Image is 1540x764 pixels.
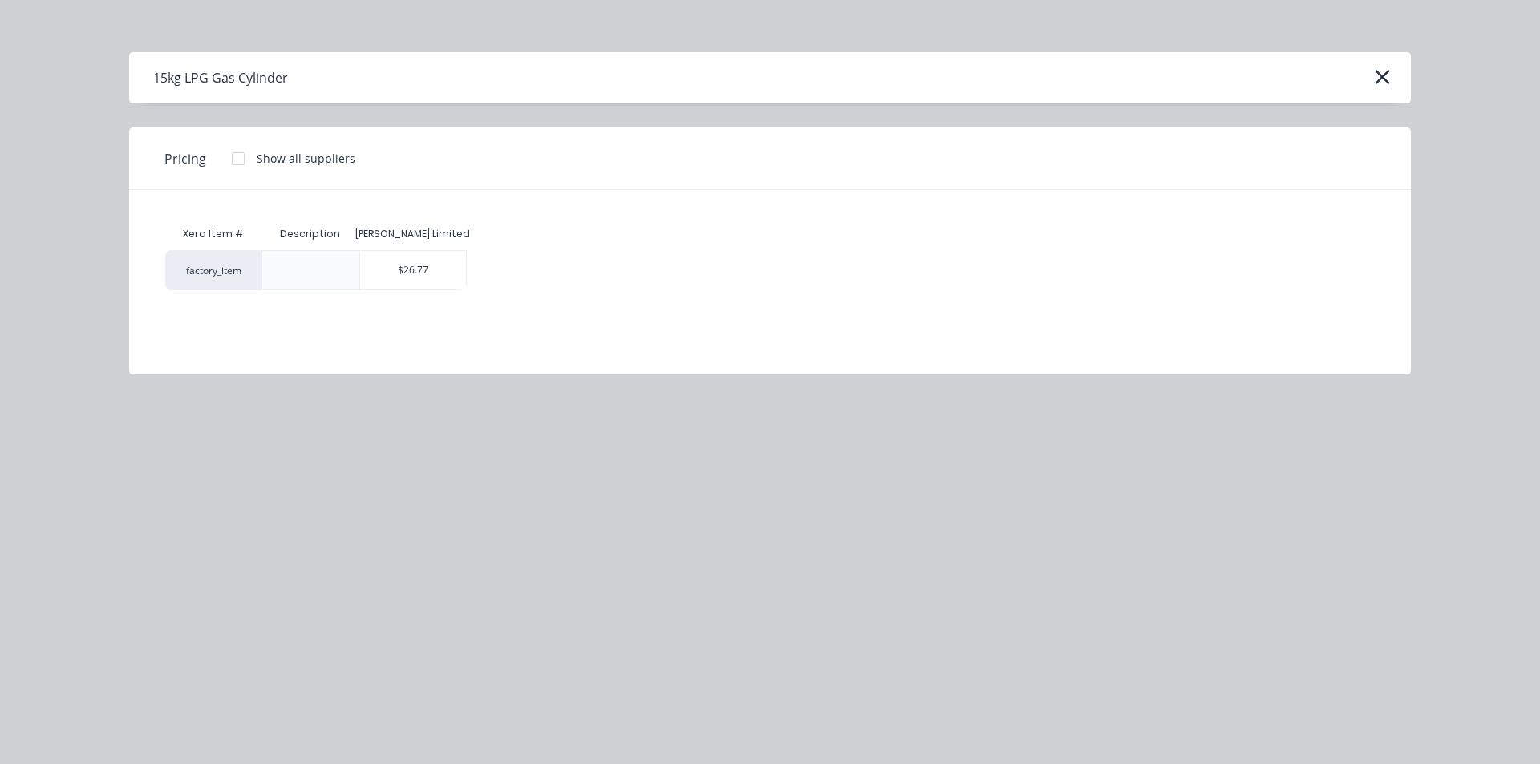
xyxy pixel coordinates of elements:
[257,150,355,167] div: Show all suppliers
[153,68,288,87] div: 15kg LPG Gas Cylinder
[165,218,261,250] div: Xero Item #
[355,227,470,241] div: [PERSON_NAME] Limited
[267,214,353,254] div: Description
[165,250,261,290] div: factory_item
[360,251,467,289] div: $26.77
[164,149,206,168] span: Pricing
